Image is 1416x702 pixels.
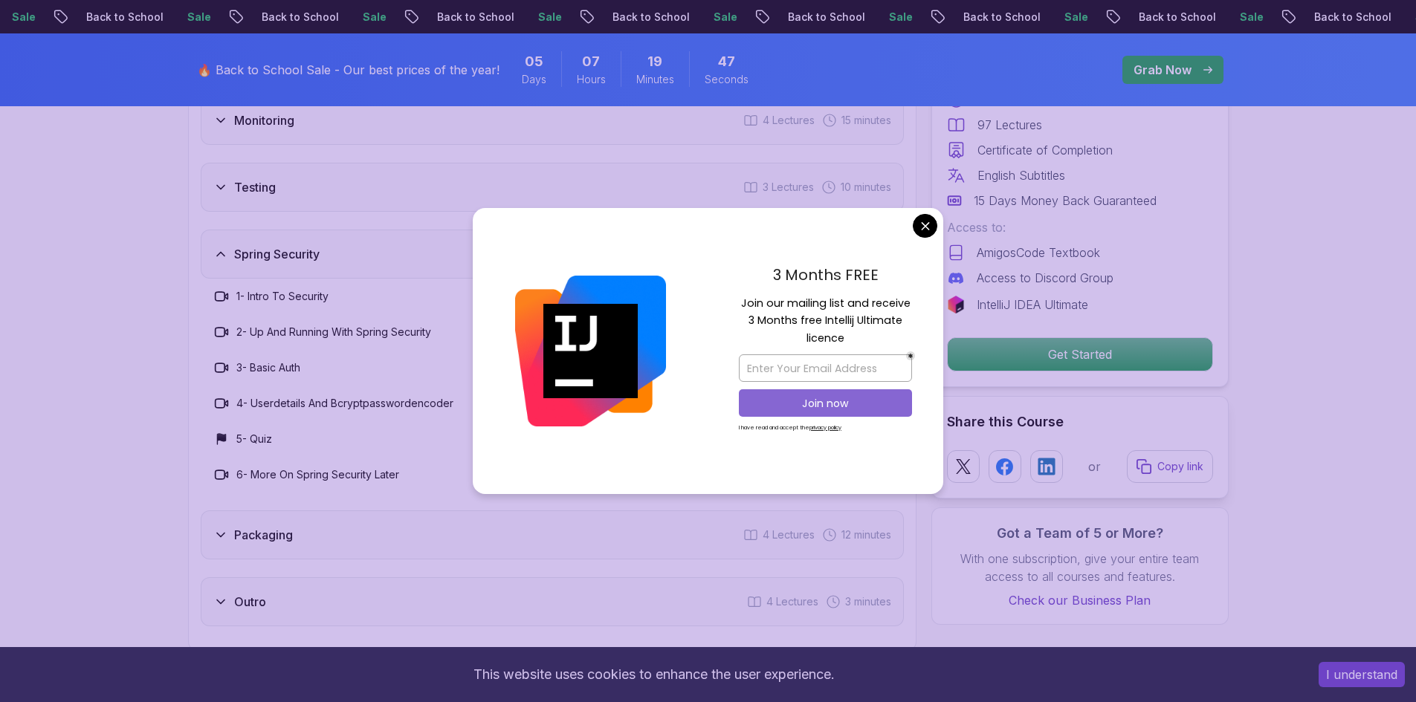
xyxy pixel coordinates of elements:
h2: Share this Course [947,412,1213,432]
button: Testing3 Lectures 10 minutes [201,163,904,212]
h3: 6 - More On Spring Security Later [236,467,399,482]
button: Monitoring4 Lectures 15 minutes [201,96,904,145]
span: Seconds [705,72,749,87]
p: Sale [700,10,748,25]
div: This website uses cookies to enhance the user experience. [11,658,1296,691]
p: Sale [349,10,397,25]
p: English Subtitles [977,166,1065,184]
p: 15 Days Money Back Guaranteed [974,192,1157,209]
p: Access to Discord Group [977,269,1113,287]
p: Sale [1051,10,1099,25]
p: 97 Lectures [977,116,1042,134]
button: Copy link [1127,450,1213,483]
span: 7 Hours [582,51,600,72]
p: Certificate of Completion [977,141,1113,159]
img: jetbrains logo [947,296,965,313]
h3: Got a Team of 5 or More? [947,523,1213,544]
p: Back to School [950,10,1051,25]
span: 10 minutes [841,180,891,195]
span: Minutes [636,72,674,87]
button: Get Started [947,337,1213,371]
h3: Monitoring [234,111,294,129]
button: Accept cookies [1319,662,1405,687]
p: Back to School [775,10,876,25]
span: 3 minutes [845,594,891,609]
h3: Spring Security [234,245,320,263]
h3: 1 - Intro To Security [236,289,329,304]
span: 4 Lectures [766,594,818,609]
span: 12 minutes [841,527,891,542]
h3: 3 - Basic Auth [236,360,300,375]
span: 15 minutes [841,113,891,128]
button: Spring Security6 Lectures 19 minutes [201,230,904,279]
p: Sale [1226,10,1274,25]
p: Back to School [73,10,174,25]
button: Packaging4 Lectures 12 minutes [201,510,904,559]
h3: Packaging [234,526,293,544]
p: or [1088,458,1101,475]
p: Back to School [1301,10,1402,25]
p: Grab Now [1134,61,1192,79]
span: 4 Lectures [763,527,815,542]
span: Days [522,72,546,87]
h3: 2 - Up And Running With Spring Security [236,325,431,339]
h3: Outro [234,593,266,611]
span: 19 Minutes [647,51,662,72]
h3: 5 - Quiz [236,432,272,446]
p: Sale [876,10,923,25]
span: Hours [577,72,606,87]
p: 🔥 Back to School Sale - Our best prices of the year! [197,61,500,79]
p: With one subscription, give your entire team access to all courses and features. [947,550,1213,585]
p: Back to School [1125,10,1226,25]
h3: Testing [234,178,276,196]
p: Back to School [599,10,700,25]
p: Access to: [947,218,1213,236]
button: Outro4 Lectures 3 minutes [201,577,904,626]
p: Get Started [948,338,1212,371]
p: AmigosCode Textbook [977,244,1100,261]
h3: 4 - Userdetails And Bcryptpasswordencoder [236,396,453,411]
p: Sale [174,10,222,25]
span: 4 Lectures [763,113,815,128]
span: 5 Days [525,51,543,72]
p: Copy link [1157,459,1203,474]
span: 47 Seconds [718,51,735,72]
span: 3 Lectures [763,180,814,195]
a: Check our Business Plan [947,591,1213,609]
p: IntelliJ IDEA Ultimate [977,296,1088,313]
p: Back to School [424,10,525,25]
p: Sale [525,10,572,25]
p: Back to School [248,10,349,25]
